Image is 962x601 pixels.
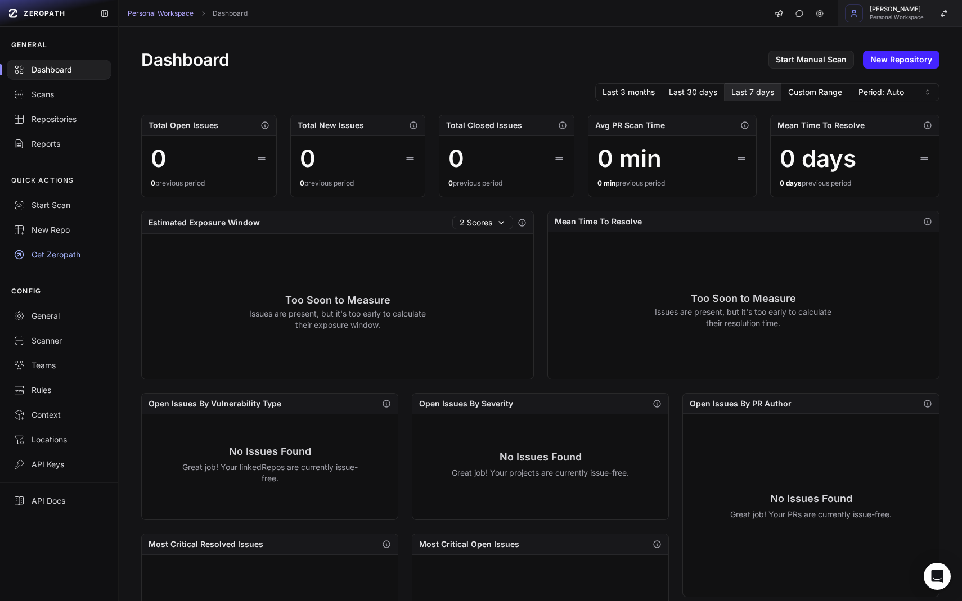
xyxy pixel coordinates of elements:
[151,145,167,172] div: 0
[11,40,47,49] p: GENERAL
[14,138,105,150] div: Reports
[780,179,802,187] span: 0 days
[923,88,932,97] svg: caret sort,
[655,291,832,306] h3: Too Soon to Measure
[128,9,248,18] nav: breadcrumb
[249,308,426,331] p: Issues are present, but it's too early to calculate their exposure window.
[595,83,662,101] button: Last 3 months
[419,539,519,550] h2: Most Critical Open Issues
[14,200,105,211] div: Start Scan
[181,462,358,484] p: Great job! Your linkedRepos are currently issue-free.
[149,539,263,550] h2: Most Critical Resolved Issues
[5,4,91,22] a: ZEROPATH
[14,409,105,421] div: Context
[300,179,304,187] span: 0
[595,120,665,131] h2: Avg PR Scan Time
[863,51,939,69] a: New Repository
[14,310,105,322] div: General
[655,306,832,329] p: Issues are present, but it's too early to calculate their resolution time.
[149,120,218,131] h2: Total Open Issues
[781,83,849,101] button: Custom Range
[14,360,105,371] div: Teams
[14,335,105,346] div: Scanner
[419,398,513,409] h2: Open Issues By Severity
[870,15,924,20] span: Personal Workspace
[452,449,629,465] h3: No Issues Found
[14,64,105,75] div: Dashboard
[249,292,426,308] h3: Too Soon to Measure
[768,51,854,69] a: Start Manual Scan
[128,9,194,18] a: Personal Workspace
[452,216,513,229] button: 2 Scores
[858,87,904,98] span: Period: Auto
[14,385,105,396] div: Rules
[730,491,892,507] h3: No Issues Found
[690,398,792,409] h2: Open Issues By PR Author
[448,179,453,187] span: 0
[597,145,662,172] div: 0 min
[777,120,865,131] h2: Mean Time To Resolve
[780,179,930,188] div: previous period
[448,145,464,172] div: 0
[725,83,781,101] button: Last 7 days
[149,398,281,409] h2: Open Issues By Vulnerability Type
[149,217,260,228] h2: Estimated Exposure Window
[597,179,615,187] span: 0 min
[924,563,951,590] div: Open Intercom Messenger
[14,434,105,445] div: Locations
[452,467,629,478] p: Great job! Your projects are currently issue-free.
[597,179,748,188] div: previous period
[300,179,416,188] div: previous period
[151,179,155,187] span: 0
[555,216,642,227] h2: Mean Time To Resolve
[213,9,248,18] a: Dashboard
[298,120,364,131] h2: Total New Issues
[11,287,41,296] p: CONFIG
[14,249,105,260] div: Get Zeropath
[870,6,924,12] span: [PERSON_NAME]
[181,444,358,459] h3: No Issues Found
[448,179,564,188] div: previous period
[141,49,230,70] h1: Dashboard
[446,120,522,131] h2: Total Closed Issues
[199,10,207,17] svg: chevron right,
[14,114,105,125] div: Repositories
[780,145,856,172] div: 0 days
[11,176,74,185] p: QUICK ACTIONS
[14,224,105,236] div: New Repo
[300,145,316,172] div: 0
[151,179,267,188] div: previous period
[14,495,105,507] div: API Docs
[14,459,105,470] div: API Keys
[662,83,725,101] button: Last 30 days
[730,509,892,520] p: Great job! Your PRs are currently issue-free.
[24,9,65,18] span: ZEROPATH
[14,89,105,100] div: Scans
